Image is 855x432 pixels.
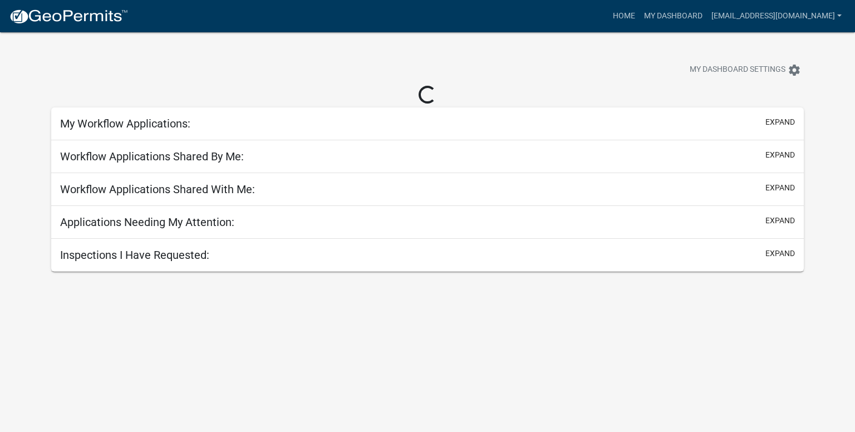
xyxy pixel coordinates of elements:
[765,116,795,128] button: expand
[788,63,801,77] i: settings
[765,248,795,259] button: expand
[690,63,785,77] span: My Dashboard Settings
[765,149,795,161] button: expand
[60,117,190,130] h5: My Workflow Applications:
[60,215,234,229] h5: Applications Needing My Attention:
[765,182,795,194] button: expand
[765,215,795,227] button: expand
[60,248,209,262] h5: Inspections I Have Requested:
[608,6,640,27] a: Home
[640,6,707,27] a: My Dashboard
[707,6,846,27] a: [EMAIL_ADDRESS][DOMAIN_NAME]
[681,59,810,81] button: My Dashboard Settingssettings
[60,150,244,163] h5: Workflow Applications Shared By Me:
[60,183,255,196] h5: Workflow Applications Shared With Me:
